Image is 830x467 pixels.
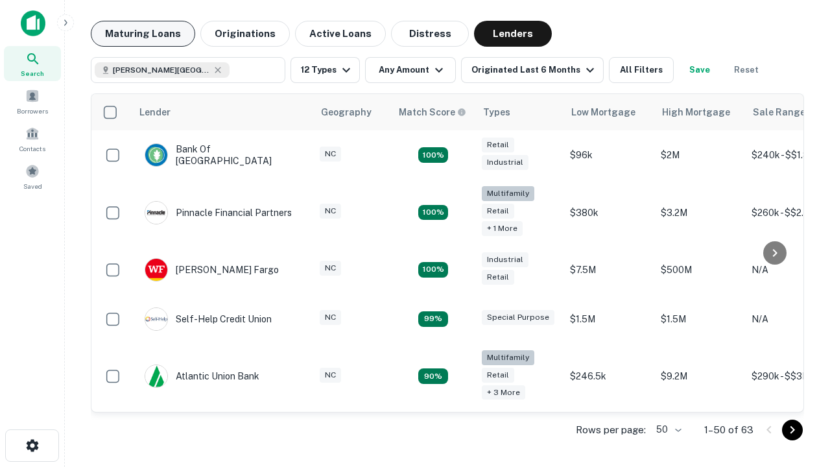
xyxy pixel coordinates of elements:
[654,130,745,180] td: $2M
[91,21,195,47] button: Maturing Loans
[23,181,42,191] span: Saved
[704,422,753,438] p: 1–50 of 63
[145,144,167,166] img: picture
[418,368,448,384] div: Matching Properties: 10, hasApolloMatch: undefined
[654,245,745,294] td: $500M
[139,104,171,120] div: Lender
[132,94,313,130] th: Lender
[461,57,604,83] button: Originated Last 6 Months
[726,57,767,83] button: Reset
[651,420,683,439] div: 50
[200,21,290,47] button: Originations
[662,104,730,120] div: High Mortgage
[482,270,514,285] div: Retail
[4,46,61,81] a: Search
[145,307,272,331] div: Self-help Credit Union
[320,204,341,219] div: NC
[17,106,48,116] span: Borrowers
[482,138,514,152] div: Retail
[21,68,44,78] span: Search
[418,262,448,278] div: Matching Properties: 14, hasApolloMatch: undefined
[19,143,45,154] span: Contacts
[483,104,510,120] div: Types
[145,365,167,387] img: picture
[4,84,61,119] a: Borrowers
[145,308,167,330] img: picture
[4,159,61,194] a: Saved
[654,94,745,130] th: High Mortgage
[418,147,448,163] div: Matching Properties: 15, hasApolloMatch: undefined
[320,310,341,325] div: NC
[321,104,372,120] div: Geography
[113,64,210,76] span: [PERSON_NAME][GEOGRAPHIC_DATA], [GEOGRAPHIC_DATA]
[482,385,525,400] div: + 3 more
[4,121,61,156] a: Contacts
[482,350,534,365] div: Multifamily
[399,105,466,119] div: Capitalize uses an advanced AI algorithm to match your search with the best lender. The match sco...
[654,344,745,409] td: $9.2M
[563,94,654,130] th: Low Mortgage
[391,21,469,47] button: Distress
[753,104,805,120] div: Sale Range
[391,94,475,130] th: Capitalize uses an advanced AI algorithm to match your search with the best lender. The match sco...
[320,368,341,383] div: NC
[418,311,448,327] div: Matching Properties: 11, hasApolloMatch: undefined
[145,202,167,224] img: picture
[418,205,448,221] div: Matching Properties: 20, hasApolloMatch: undefined
[576,422,646,438] p: Rows per page:
[609,57,674,83] button: All Filters
[482,310,554,325] div: Special Purpose
[21,10,45,36] img: capitalize-icon.png
[654,294,745,344] td: $1.5M
[571,104,635,120] div: Low Mortgage
[679,57,720,83] button: Save your search to get updates of matches that match your search criteria.
[563,344,654,409] td: $246.5k
[290,57,360,83] button: 12 Types
[563,294,654,344] td: $1.5M
[563,130,654,180] td: $96k
[145,258,279,281] div: [PERSON_NAME] Fargo
[145,201,292,224] div: Pinnacle Financial Partners
[145,365,259,388] div: Atlantic Union Bank
[563,180,654,245] td: $380k
[399,105,464,119] h6: Match Score
[654,180,745,245] td: $3.2M
[295,21,386,47] button: Active Loans
[471,62,598,78] div: Originated Last 6 Months
[145,143,300,167] div: Bank Of [GEOGRAPHIC_DATA]
[320,261,341,276] div: NC
[313,94,391,130] th: Geography
[320,147,341,162] div: NC
[482,204,514,219] div: Retail
[782,420,803,440] button: Go to next page
[365,57,456,83] button: Any Amount
[482,221,523,236] div: + 1 more
[482,186,534,201] div: Multifamily
[765,363,830,425] iframe: Chat Widget
[482,252,528,267] div: Industrial
[475,94,563,130] th: Types
[482,155,528,170] div: Industrial
[145,259,167,281] img: picture
[474,21,552,47] button: Lenders
[563,245,654,294] td: $7.5M
[482,368,514,383] div: Retail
